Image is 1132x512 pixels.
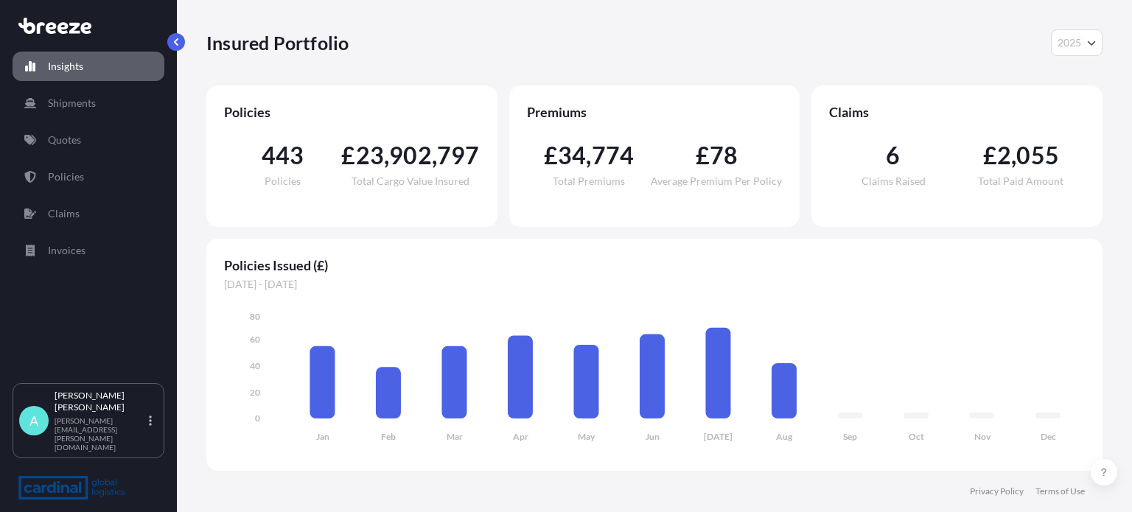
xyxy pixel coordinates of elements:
[13,52,164,81] a: Insights
[13,199,164,228] a: Claims
[696,144,710,167] span: £
[578,431,595,442] tspan: May
[18,476,125,499] img: organization-logo
[48,169,84,184] p: Policies
[13,125,164,155] a: Quotes
[352,176,469,186] span: Total Cargo Value Insured
[1051,29,1103,56] button: Year Selector
[983,144,997,167] span: £
[704,431,733,442] tspan: [DATE]
[776,431,793,442] tspan: Aug
[544,144,558,167] span: £
[553,176,625,186] span: Total Premiums
[1016,144,1059,167] span: 055
[48,96,96,111] p: Shipments
[970,485,1024,497] a: Privacy Policy
[1058,35,1081,50] span: 2025
[55,416,146,452] p: [PERSON_NAME][EMAIL_ADDRESS][PERSON_NAME][DOMAIN_NAME]
[513,431,528,442] tspan: Apr
[1011,144,1016,167] span: ,
[389,144,432,167] span: 902
[250,360,260,371] tspan: 40
[250,387,260,398] tspan: 20
[432,144,437,167] span: ,
[651,176,782,186] span: Average Premium Per Policy
[558,144,586,167] span: 34
[316,431,329,442] tspan: Jan
[341,144,355,167] span: £
[646,431,660,442] tspan: Jun
[527,103,783,121] span: Premiums
[997,144,1011,167] span: 2
[1041,431,1056,442] tspan: Dec
[48,243,85,258] p: Invoices
[55,390,146,413] p: [PERSON_NAME] [PERSON_NAME]
[255,413,260,424] tspan: 0
[978,176,1063,186] span: Total Paid Amount
[224,256,1085,274] span: Policies Issued (£)
[974,431,991,442] tspan: Nov
[29,413,38,428] span: A
[886,144,900,167] span: 6
[381,431,396,442] tspan: Feb
[224,103,480,121] span: Policies
[1035,485,1085,497] a: Terms of Use
[909,431,924,442] tspan: Oct
[437,144,480,167] span: 797
[447,431,463,442] tspan: Mar
[48,206,80,221] p: Claims
[843,431,857,442] tspan: Sep
[250,311,260,322] tspan: 80
[384,144,389,167] span: ,
[710,144,738,167] span: 78
[586,144,591,167] span: ,
[13,88,164,118] a: Shipments
[13,236,164,265] a: Invoices
[265,176,301,186] span: Policies
[48,59,83,74] p: Insights
[13,162,164,192] a: Policies
[356,144,384,167] span: 23
[206,31,349,55] p: Insured Portfolio
[48,133,81,147] p: Quotes
[592,144,635,167] span: 774
[862,176,926,186] span: Claims Raised
[262,144,304,167] span: 443
[224,277,1085,292] span: [DATE] - [DATE]
[250,334,260,345] tspan: 60
[829,103,1085,121] span: Claims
